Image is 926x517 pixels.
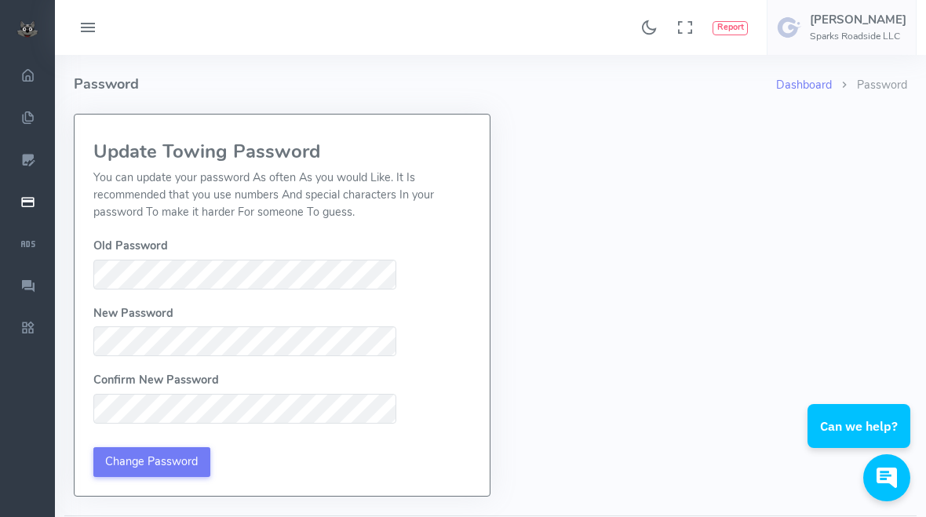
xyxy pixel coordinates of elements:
[16,20,38,38] img: small logo
[93,169,471,220] p: You can update your password As often As you would Like. It Is recommended that you use numbers A...
[832,77,907,94] li: Password
[792,361,926,517] iframe: Conversations
[777,15,802,40] img: user-image
[93,305,471,322] dt: New Password
[713,21,748,35] button: Report
[93,238,471,255] dt: Old Password
[810,13,906,26] h5: [PERSON_NAME]
[810,31,906,42] h6: Sparks Roadside LLC
[93,372,471,389] dt: Confirm New Password
[776,77,832,93] a: Dashboard
[93,447,210,477] input: Change Password
[93,141,471,162] h3: Update Towing Password
[74,55,776,114] h4: Password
